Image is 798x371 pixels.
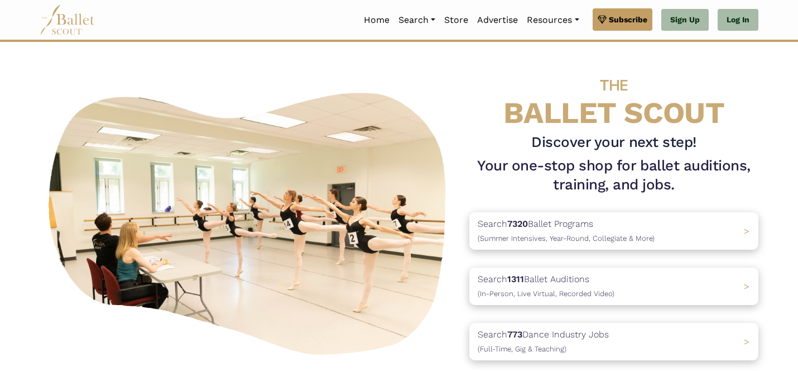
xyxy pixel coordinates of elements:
img: A group of ballerinas talking to each other in a ballet studio [40,80,460,362]
span: > [744,226,749,236]
h1: Your one-stop shop for ballet auditions, training, and jobs. [469,156,758,194]
a: Sign Up [661,9,709,31]
span: > [744,336,749,347]
h4: BALLET SCOUT [469,64,758,129]
a: Home [359,8,394,32]
span: (Full-Time, Gig & Teaching) [478,345,566,353]
h3: Discover your next step! [469,133,758,152]
p: Search Ballet Programs [478,217,655,245]
a: Search773Dance Industry Jobs(Full-Time, Gig & Teaching) > [469,323,758,360]
b: 1311 [507,274,524,284]
a: Search1311Ballet Auditions(In-Person, Live Virtual, Recorded Video) > [469,268,758,305]
span: (In-Person, Live Virtual, Recorded Video) [478,289,614,298]
b: 773 [507,329,522,340]
img: gem.svg [598,13,607,26]
a: Search [394,8,440,32]
a: Subscribe [593,8,652,31]
span: THE [600,76,628,94]
p: Search Dance Industry Jobs [478,327,609,356]
span: (Summer Intensives, Year-Round, Collegiate & More) [478,234,655,242]
span: Subscribe [609,13,647,26]
a: Search7320Ballet Programs(Summer Intensives, Year-Round, Collegiate & More)> [469,212,758,250]
a: Log In [718,9,758,31]
a: Resources [522,8,583,32]
p: Search Ballet Auditions [478,272,614,301]
b: 7320 [507,218,528,229]
a: Store [440,8,473,32]
span: > [744,281,749,292]
a: Advertise [473,8,522,32]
